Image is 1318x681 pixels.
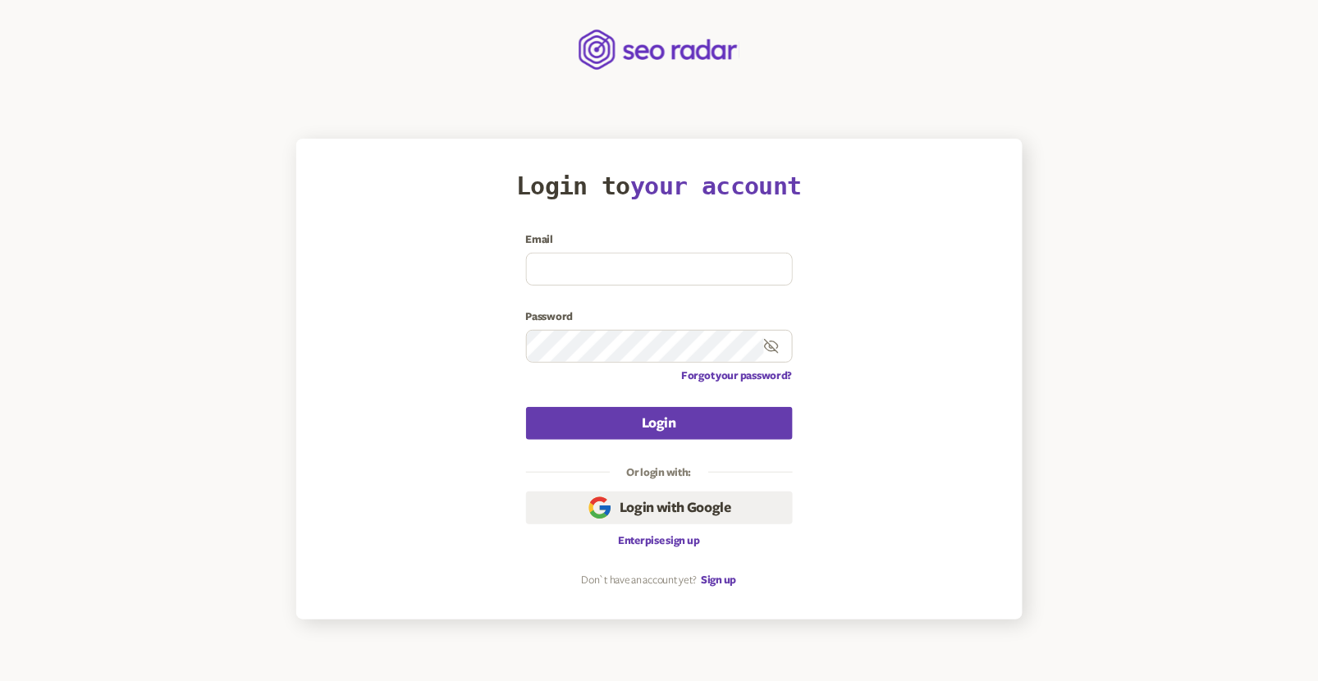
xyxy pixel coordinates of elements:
label: Email [526,233,793,246]
p: Don`t have an account yet? [582,574,698,587]
span: Login with Google [620,498,731,518]
a: Forgot your password? [681,369,792,382]
button: Login [526,407,793,440]
a: Enterpise sign up [618,534,699,547]
a: Sign up [701,574,736,587]
button: Login with Google [526,491,793,524]
h1: Login to [516,171,802,200]
label: Password [526,310,793,323]
span: your account [630,171,802,200]
legend: Or login with: [610,466,707,479]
